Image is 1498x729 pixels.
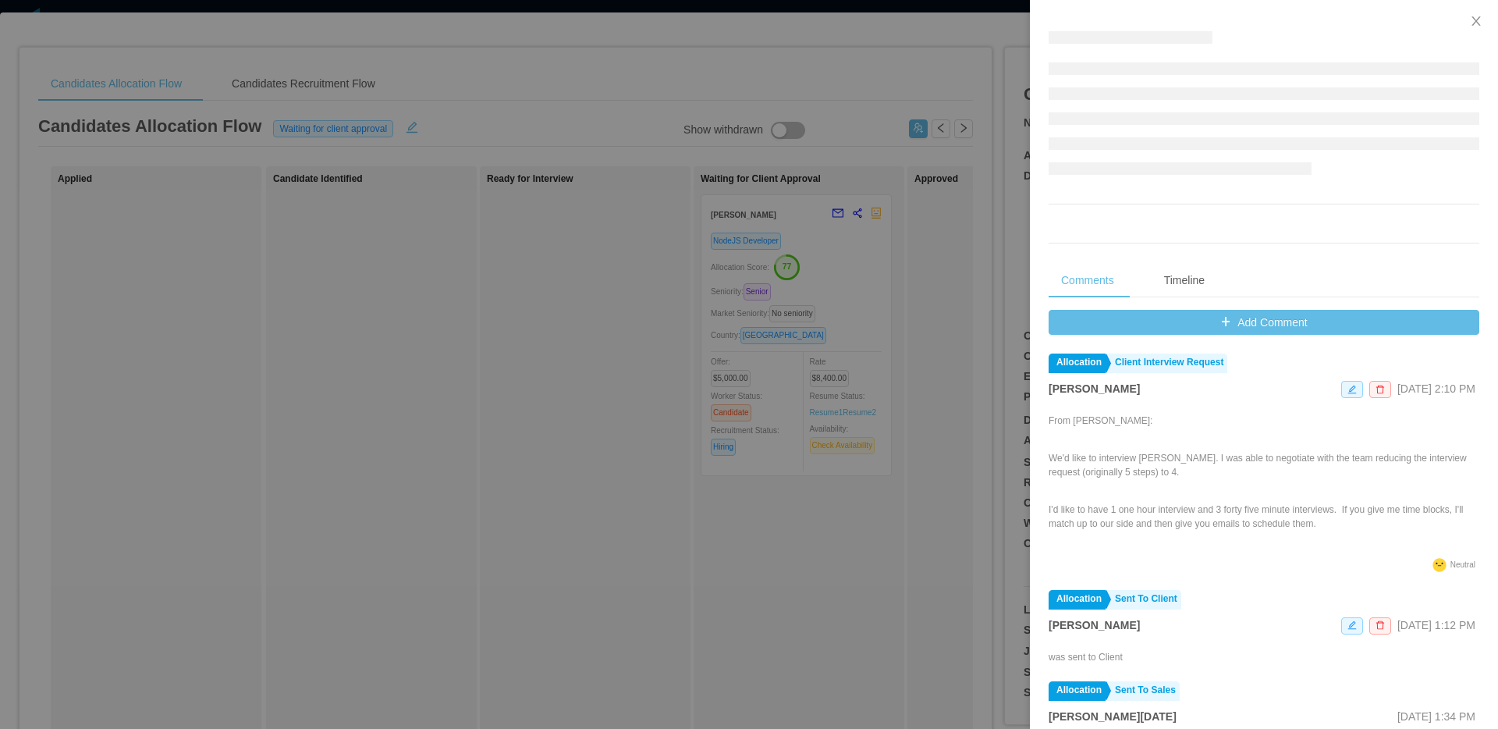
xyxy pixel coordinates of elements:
a: Sent To Client [1107,590,1181,610]
i: icon: close [1470,15,1482,27]
a: Allocation [1049,681,1106,701]
a: Allocation [1049,354,1106,373]
a: Allocation [1049,590,1106,610]
a: Client Interview Request [1107,354,1227,373]
i: icon: edit [1347,385,1357,394]
span: [DATE] 1:34 PM [1397,710,1475,723]
strong: [PERSON_NAME][DATE] [1049,710,1177,723]
span: Neutral [1450,560,1475,569]
p: I'd like to have 1 one hour interview and 3 forty five minute interviews. If you give me time blo... [1049,503,1479,531]
a: Sent To Sales [1107,681,1180,701]
strong: [PERSON_NAME] [1049,619,1140,631]
div: Comments [1049,263,1127,298]
i: icon: edit [1347,621,1357,630]
button: icon: plusAdd Comment [1049,310,1479,335]
span: [DATE] 2:10 PM [1397,382,1475,395]
span: [DATE] 1:12 PM [1397,619,1475,631]
div: Timeline [1152,263,1217,298]
p: We'd like to interview [PERSON_NAME]. I was able to negotiate with the team reducing the intervie... [1049,451,1479,479]
p: From [PERSON_NAME]: [1049,414,1479,428]
i: icon: delete [1376,621,1385,630]
div: was sent to Client [1049,650,1123,664]
i: icon: delete [1376,385,1385,394]
strong: [PERSON_NAME] [1049,382,1140,395]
